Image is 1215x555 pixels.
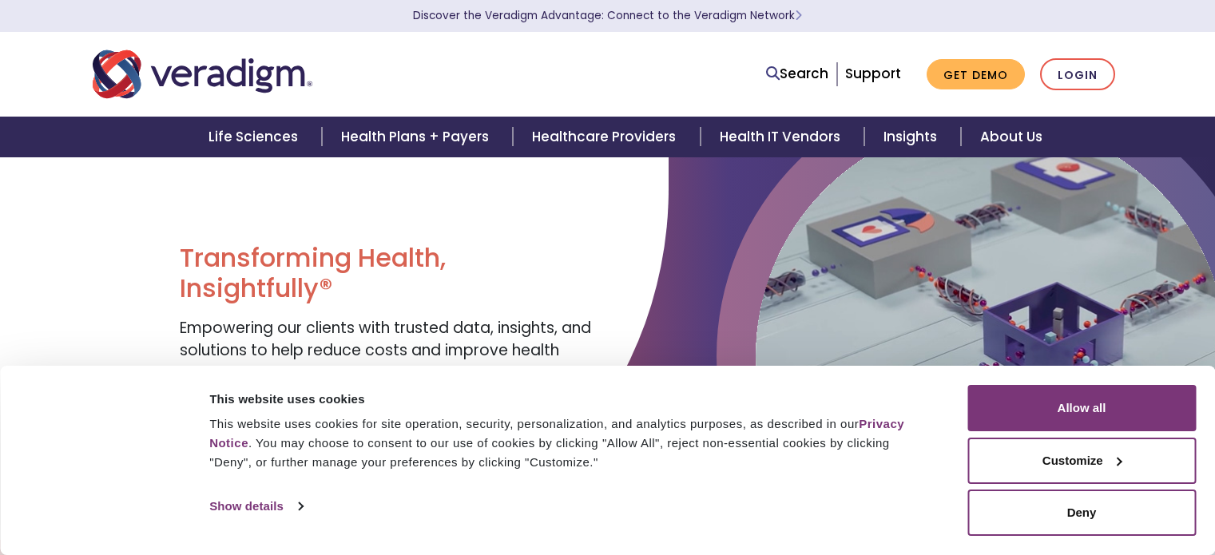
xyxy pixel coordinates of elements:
[180,243,595,304] h1: Transforming Health, Insightfully®
[701,117,864,157] a: Health IT Vendors
[845,64,901,83] a: Support
[93,48,312,101] img: Veradigm logo
[967,438,1196,484] button: Customize
[413,8,802,23] a: Discover the Veradigm Advantage: Connect to the Veradigm NetworkLearn More
[209,414,931,472] div: This website uses cookies for site operation, security, personalization, and analytics purposes, ...
[189,117,322,157] a: Life Sciences
[322,117,513,157] a: Health Plans + Payers
[209,390,931,409] div: This website uses cookies
[927,59,1025,90] a: Get Demo
[967,490,1196,536] button: Deny
[180,317,591,384] span: Empowering our clients with trusted data, insights, and solutions to help reduce costs and improv...
[967,385,1196,431] button: Allow all
[766,63,828,85] a: Search
[795,8,802,23] span: Learn More
[961,117,1062,157] a: About Us
[209,494,302,518] a: Show details
[513,117,700,157] a: Healthcare Providers
[864,117,961,157] a: Insights
[1040,58,1115,91] a: Login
